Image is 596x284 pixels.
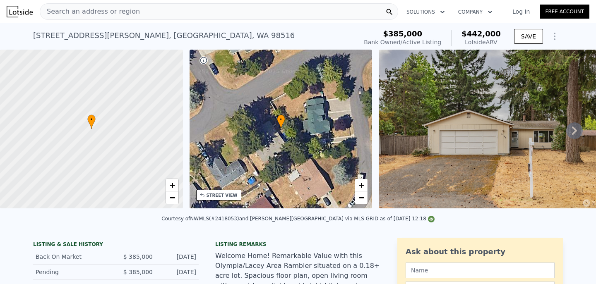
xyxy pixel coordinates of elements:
[502,7,540,16] a: Log In
[123,253,153,260] span: $ 385,000
[36,253,109,261] div: Back On Market
[169,192,175,203] span: −
[355,191,368,204] a: Zoom out
[400,5,452,19] button: Solutions
[123,269,153,275] span: $ 385,000
[166,179,178,191] a: Zoom in
[169,180,175,190] span: +
[7,6,33,17] img: Lotside
[428,216,435,222] img: NWMLS Logo
[87,115,96,129] div: •
[461,29,501,38] span: $442,000
[277,115,285,129] div: •
[364,39,402,45] span: Bank Owned /
[207,192,238,198] div: STREET VIEW
[159,268,196,276] div: [DATE]
[514,29,543,44] button: SAVE
[546,28,563,45] button: Show Options
[87,116,96,123] span: •
[159,253,196,261] div: [DATE]
[359,192,364,203] span: −
[277,116,285,123] span: •
[452,5,499,19] button: Company
[166,191,178,204] a: Zoom out
[40,7,140,17] span: Search an address or region
[461,38,501,46] div: Lotside ARV
[406,246,555,258] div: Ask about this property
[33,241,199,249] div: LISTING & SALE HISTORY
[215,241,381,248] div: Listing remarks
[36,268,109,276] div: Pending
[359,180,364,190] span: +
[402,39,441,45] span: Active Listing
[161,216,435,222] div: Courtesy of NWMLS (#2418053) and [PERSON_NAME][GEOGRAPHIC_DATA] via MLS GRID as of [DATE] 12:18
[355,179,368,191] a: Zoom in
[540,5,589,19] a: Free Account
[383,29,422,38] span: $385,000
[406,263,555,278] input: Name
[33,30,295,41] div: [STREET_ADDRESS][PERSON_NAME] , [GEOGRAPHIC_DATA] , WA 98516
